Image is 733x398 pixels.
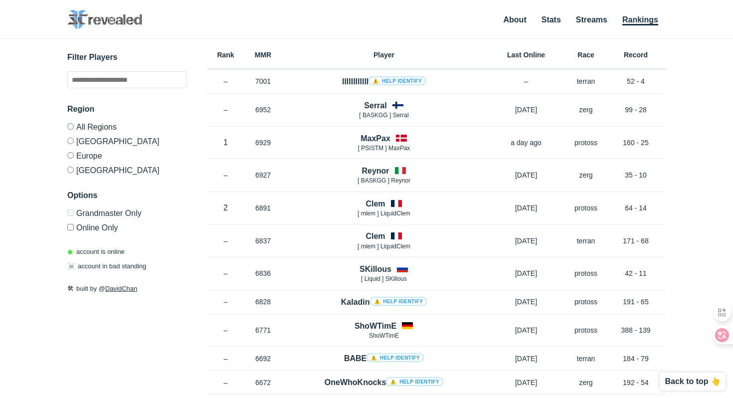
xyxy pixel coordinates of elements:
[244,297,282,307] p: 6828
[67,167,74,173] input: [GEOGRAPHIC_DATA]
[67,247,125,257] p: account is online
[244,105,282,115] p: 6952
[341,296,427,308] h4: Kaladin
[282,51,486,58] h6: Player
[67,51,187,63] h3: Filter Players
[606,325,666,335] p: 388 - 139
[207,76,244,86] p: –
[67,261,146,271] p: account in bad standing
[542,15,561,24] a: Stats
[606,76,666,86] p: 52 - 4
[244,378,282,388] p: 6672
[207,268,244,278] p: –
[67,123,74,130] input: All Regions
[207,202,244,213] p: 2
[67,134,187,148] label: [GEOGRAPHIC_DATA]
[359,112,408,119] span: [ BASKGG ] Serral
[566,236,606,246] p: terran
[67,224,74,230] input: Online Only
[576,15,607,24] a: Streams
[369,332,399,339] span: ShoWTimE
[67,190,187,201] h3: Options
[368,76,426,85] a: ⚠️ Help identify
[207,236,244,246] p: –
[486,354,566,364] p: [DATE]
[355,320,396,332] h4: ShoWTimE
[67,248,73,255] span: ◉
[244,170,282,180] p: 6927
[566,170,606,180] p: zerg
[486,268,566,278] p: [DATE]
[566,203,606,213] p: protoss
[67,262,75,270] span: ☠️
[566,297,606,307] p: protoss
[566,354,606,364] p: terran
[244,138,282,148] p: 6929
[665,378,721,386] p: Back to top 👆
[566,105,606,115] p: zerg
[606,236,666,246] p: 171 - 68
[67,152,74,159] input: Europe
[244,236,282,246] p: 6837
[361,275,407,282] span: [ Lіquіd ] SKillous
[67,123,187,134] label: All Regions
[207,354,244,364] p: –
[207,137,244,148] p: 1
[366,198,385,209] h4: Clem
[606,170,666,180] p: 35 - 10
[566,76,606,86] p: terran
[67,10,142,29] img: SC2 Revealed
[342,76,426,87] h4: llllllllllll
[606,138,666,148] p: 160 - 25
[606,105,666,115] p: 99 - 28
[358,177,410,184] span: [ BASKGG ] Reynor
[504,15,527,24] a: About
[486,378,566,388] p: [DATE]
[606,203,666,213] p: 64 - 14
[606,51,666,58] h6: Record
[67,148,187,163] label: Europe
[486,76,566,86] p: –
[207,297,244,307] p: –
[606,378,666,388] p: 192 - 54
[244,51,282,58] h6: MMR
[325,377,443,388] h4: OneWhoKnocks
[486,203,566,213] p: [DATE]
[358,145,410,152] span: [ PSISTM ] MaxPax
[207,325,244,335] p: –
[566,325,606,335] p: protoss
[67,209,187,220] label: Only Show accounts currently in Grandmaster
[366,230,385,242] h4: Clem
[67,209,74,216] input: Grandmaster Only
[360,263,391,275] h4: SKillous
[486,297,566,307] p: [DATE]
[67,163,187,175] label: [GEOGRAPHIC_DATA]
[386,377,443,386] a: ⚠️ Help identify
[361,133,390,144] h4: MaxPax
[606,354,666,364] p: 184 - 79
[486,138,566,148] p: a day ago
[366,353,424,362] a: ⚠️ Help identify
[566,51,606,58] h6: Race
[566,138,606,148] p: protoss
[67,284,187,294] p: built by @
[207,51,244,58] h6: Rank
[244,268,282,278] p: 6836
[244,354,282,364] p: 6692
[358,243,410,250] span: [ mlem ] LiquidClem
[364,100,386,111] h4: Serral
[606,268,666,278] p: 42 - 11
[207,170,244,180] p: –
[486,236,566,246] p: [DATE]
[486,51,566,58] h6: Last Online
[67,285,74,292] span: 🛠
[486,325,566,335] p: [DATE]
[566,378,606,388] p: zerg
[244,76,282,86] p: 7001
[566,268,606,278] p: protoss
[622,15,658,25] a: Rankings
[67,138,74,144] input: [GEOGRAPHIC_DATA]
[207,105,244,115] p: –
[606,297,666,307] p: 191 - 65
[207,378,244,388] p: –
